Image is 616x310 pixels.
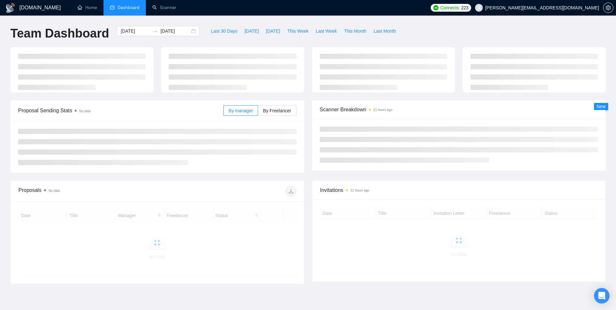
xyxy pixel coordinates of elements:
span: swap-right [153,28,158,34]
button: Last 30 Days [207,26,241,36]
span: Last 30 Days [211,28,237,35]
span: New [597,104,606,109]
span: Scanner Breakdown [320,105,598,114]
h1: Team Dashboard [10,26,109,41]
span: user [477,6,481,10]
span: Dashboard [118,5,139,10]
span: This Week [287,28,308,35]
span: [DATE] [244,28,259,35]
input: End date [160,28,190,35]
button: [DATE] [241,26,262,36]
img: logo [5,3,16,13]
span: to [153,28,158,34]
span: dashboard [110,5,114,10]
span: No data [79,109,91,113]
span: This Month [344,28,366,35]
span: By Freelancer [263,108,291,113]
button: This Week [284,26,312,36]
span: Connects: [440,4,460,11]
time: 21 hours ago [373,108,392,112]
span: No data [49,189,60,193]
a: homeHome [78,5,97,10]
span: Invitations [320,186,598,194]
a: setting [603,5,613,10]
span: 223 [461,4,468,11]
img: upwork-logo.png [433,5,438,10]
span: Proposal Sending Stats [18,106,223,115]
span: [DATE] [266,28,280,35]
button: [DATE] [262,26,284,36]
div: Proposals [18,186,157,196]
button: Last Week [312,26,340,36]
button: setting [603,3,613,13]
button: Last Month [370,26,399,36]
span: Last Month [373,28,396,35]
button: This Month [340,26,370,36]
input: Start date [121,28,150,35]
span: Last Week [316,28,337,35]
span: By manager [229,108,253,113]
time: 21 hours ago [351,189,369,192]
div: Open Intercom Messenger [594,288,610,304]
a: searchScanner [152,5,176,10]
